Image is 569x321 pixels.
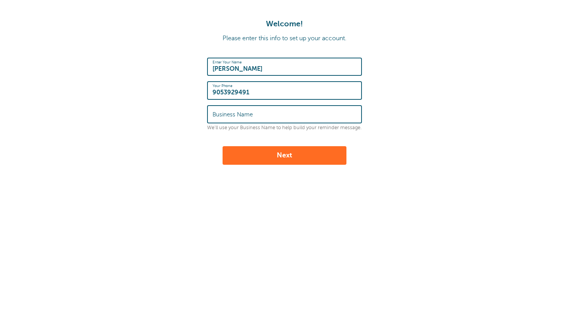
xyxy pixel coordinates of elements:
button: Next [223,146,346,165]
label: Business Name [213,111,253,118]
h1: Welcome! [8,19,561,29]
p: Please enter this info to set up your account. [8,35,561,42]
label: Your Phone [213,84,232,88]
p: We'll use your Business Name to help build your reminder message. [207,125,362,131]
label: Enter Your Name [213,60,242,65]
